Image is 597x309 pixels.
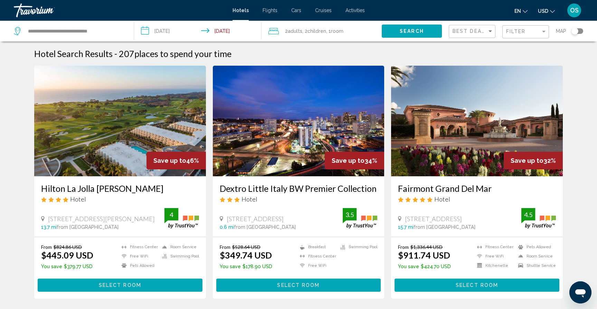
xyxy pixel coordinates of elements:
[213,66,385,176] img: Hotel image
[504,152,563,169] div: 32%
[521,208,556,228] img: trustyou-badge.svg
[233,8,249,13] a: Hotels
[296,263,337,269] li: Free WiFi
[41,264,93,269] p: $379.77 USD
[556,26,566,36] span: Map
[99,283,141,288] span: Select Room
[41,183,199,194] a: Hilton La Jolla [PERSON_NAME]
[414,224,475,230] span: from [GEOGRAPHIC_DATA]
[291,8,301,13] a: Cars
[57,224,119,230] span: from [GEOGRAPHIC_DATA]
[216,279,381,291] button: Select Room
[474,263,515,269] li: Kitchenette
[34,48,113,59] h1: Hotel Search Results
[41,244,52,250] span: From
[307,28,326,34] span: Children
[153,157,186,164] span: Save up to
[234,224,296,230] span: from [GEOGRAPHIC_DATA]
[41,195,199,203] div: 4 star Hotel
[114,48,117,59] span: -
[227,215,284,223] span: [STREET_ADDRESS]
[241,195,257,203] span: Hotel
[164,208,199,228] img: trustyou-badge.svg
[146,152,206,169] div: 46%
[220,250,272,260] ins: $349.74 USD
[164,210,178,219] div: 4
[277,283,320,288] span: Select Room
[405,215,462,223] span: [STREET_ADDRESS]
[263,8,277,13] a: Flights
[515,253,556,259] li: Room Service
[395,279,559,291] button: Select Room
[38,279,202,291] button: Select Room
[119,48,231,59] h2: 207
[506,29,526,34] span: Filter
[332,157,364,164] span: Save up to
[118,244,159,250] li: Fitness Center
[521,210,535,219] div: 4.5
[315,8,332,13] span: Cruises
[216,280,381,288] a: Select Room
[220,244,230,250] span: From
[538,6,555,16] button: Change currency
[400,29,424,34] span: Search
[538,8,548,14] span: USD
[302,26,326,36] span: , 2
[398,224,414,230] span: 15.7 mi
[34,66,206,176] a: Hotel image
[565,3,583,18] button: User Menu
[331,28,343,34] span: Room
[296,244,337,250] li: Breakfast
[569,281,591,303] iframe: Button to launch messaging window
[343,208,377,228] img: trustyou-badge.svg
[395,280,559,288] a: Select Room
[410,244,443,250] del: $1,336.44 USD
[262,21,382,41] button: Travelers: 2 adults, 2 children
[570,7,579,14] span: OS
[474,253,515,259] li: Free WiFi
[220,183,378,194] a: Dextro Little Italy BW Premier Collection
[514,8,521,14] span: en
[515,263,556,269] li: Shuttle Service
[38,280,202,288] a: Select Room
[474,244,515,250] li: Fitness Center
[566,28,583,34] button: Toggle map
[54,244,82,250] del: $824.86 USD
[232,244,260,250] del: $528.64 USD
[41,264,62,269] span: You save
[288,28,302,34] span: Adults
[502,25,549,39] button: Filter
[343,210,357,219] div: 3.5
[515,244,556,250] li: Pets Allowed
[398,195,556,203] div: 5 star Hotel
[382,25,442,37] button: Search
[391,66,563,176] img: Hotel image
[453,28,489,34] span: Best Deals
[345,8,365,13] a: Activities
[511,157,543,164] span: Save up to
[220,264,272,269] p: $178.90 USD
[220,224,234,230] span: 0.6 mi
[326,26,343,36] span: , 1
[118,253,159,259] li: Free WiFi
[398,244,409,250] span: From
[325,152,384,169] div: 34%
[296,253,337,259] li: Fitness Center
[514,6,528,16] button: Change language
[434,195,450,203] span: Hotel
[453,29,493,35] mat-select: Sort by
[159,244,199,250] li: Room Service
[41,224,57,230] span: 13.7 mi
[398,264,451,269] p: $424.70 USD
[48,215,155,223] span: [STREET_ADDRESS][PERSON_NAME]
[70,195,86,203] span: Hotel
[398,264,419,269] span: You save
[134,21,261,41] button: Check-in date: Nov 10, 2025 Check-out date: Nov 12, 2025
